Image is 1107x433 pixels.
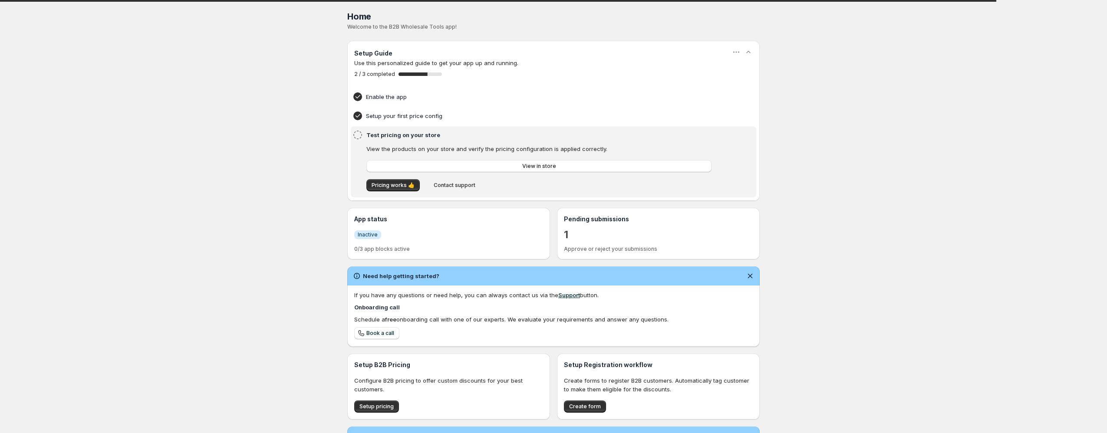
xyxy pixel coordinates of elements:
[354,71,395,78] span: 2 / 3 completed
[354,215,543,223] h3: App status
[347,23,760,30] p: Welcome to the B2B Wholesale Tools app!
[372,182,415,189] span: Pricing works 👍
[366,144,712,153] p: View the products on your store and verify the pricing configuration is applied correctly.
[522,163,556,170] span: View in store
[366,160,712,172] a: View in store
[354,361,543,369] h3: Setup B2B Pricing
[359,403,394,410] span: Setup pricing
[385,316,396,323] b: free
[569,403,601,410] span: Create form
[354,59,753,67] p: Use this personalized guide to get your app up and running.
[564,215,753,223] h3: Pending submissions
[354,49,392,58] h3: Setup Guide
[564,376,753,394] p: Create forms to register B2B customers. Automatically tag customer to make them eligible for the ...
[744,270,756,282] button: Dismiss notification
[366,179,420,191] button: Pricing works 👍
[358,231,378,238] span: Inactive
[354,246,543,253] p: 0/3 app blocks active
[354,376,543,394] p: Configure B2B pricing to offer custom discounts for your best customers.
[354,303,753,312] h4: Onboarding call
[354,400,399,413] button: Setup pricing
[354,315,753,324] div: Schedule a onboarding call with one of our experts. We evaluate your requirements and answer any ...
[366,112,714,120] h4: Setup your first price config
[366,92,714,101] h4: Enable the app
[564,361,753,369] h3: Setup Registration workflow
[354,291,753,299] div: If you have any questions or need help, you can always contact us via the button.
[366,131,714,139] h4: Test pricing on your store
[428,179,481,191] button: Contact support
[434,182,475,189] span: Contact support
[564,400,606,413] button: Create form
[558,292,580,299] a: Support
[347,11,371,22] span: Home
[564,228,568,242] a: 1
[366,330,394,337] span: Book a call
[564,246,753,253] p: Approve or reject your submissions
[354,327,399,339] a: Book a call
[363,272,439,280] h2: Need help getting started?
[354,230,381,239] a: InfoInactive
